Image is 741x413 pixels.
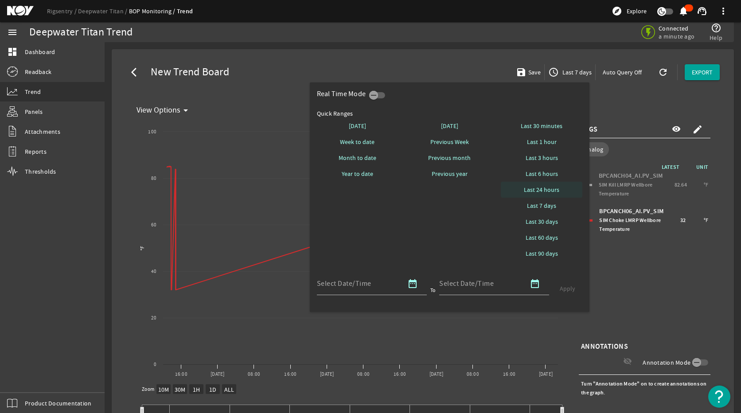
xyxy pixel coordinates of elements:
mat-icon: date_range [407,278,418,289]
button: Last 60 days [501,230,582,245]
span: Previous Week [430,137,469,146]
div: Quick Ranges [317,109,583,118]
span: Last 30 days [526,217,558,226]
span: Last 60 days [526,233,558,242]
span: [DATE] [349,121,366,130]
button: Previous month [409,150,490,166]
button: Month to date [317,150,398,166]
button: [DATE] [317,118,398,134]
div: Real Time Mode [317,90,370,98]
span: Last 3 hours [526,153,558,162]
span: Last 90 days [526,249,558,258]
span: [DATE] [441,121,458,130]
div: To [430,286,436,295]
button: Last 6 hours [501,166,582,182]
button: Week to date [317,134,398,150]
button: Last 30 days [501,214,582,230]
span: Year to date [342,169,373,178]
span: Previous year [432,169,468,178]
span: Month to date [339,153,376,162]
button: Last 3 hours [501,150,582,166]
span: Last 30 minutes [521,121,562,130]
span: Previous month [428,153,471,162]
button: Open Resource Center [708,386,730,408]
button: Previous Week [409,134,490,150]
span: Last 24 hours [524,185,559,194]
button: Last 7 days [501,198,582,214]
button: Last 30 minutes [501,118,582,134]
button: [DATE] [409,118,490,134]
mat-icon: date_range [530,278,540,289]
button: Year to date [317,166,398,182]
span: Last 7 days [527,201,556,210]
button: Last 24 hours [501,182,582,198]
input: Select Date/Time [439,278,519,289]
span: Week to date [340,137,374,146]
button: Last 90 days [501,245,582,261]
button: Previous year [409,166,490,182]
span: Last 1 hour [527,137,557,146]
input: Select Date/Time [317,278,397,289]
span: Last 6 hours [526,169,558,178]
button: Last 1 hour [501,134,582,150]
